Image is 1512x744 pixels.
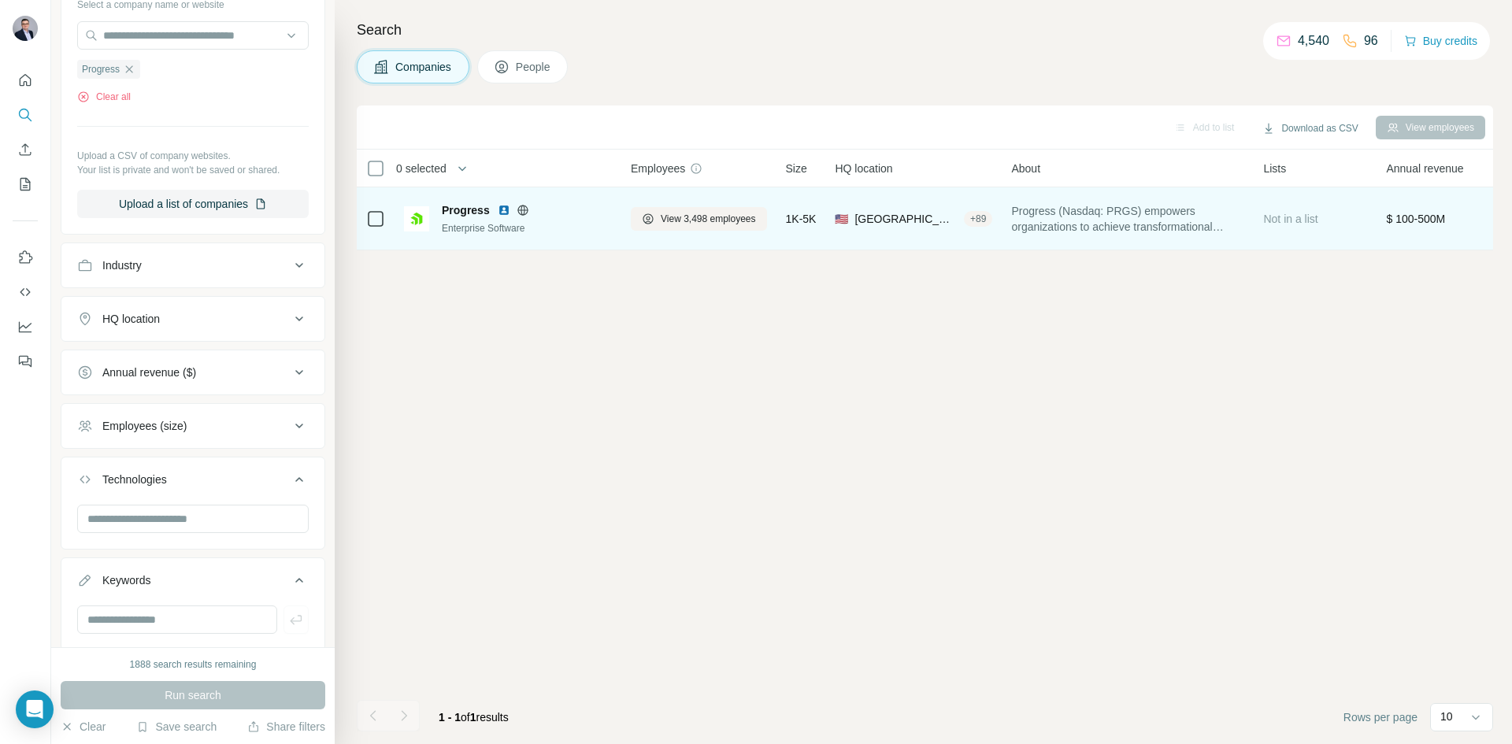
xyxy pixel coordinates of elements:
button: Use Surfe on LinkedIn [13,243,38,272]
img: Avatar [13,16,38,41]
h4: Search [357,19,1493,41]
span: About [1011,161,1040,176]
div: Enterprise Software [442,221,612,235]
div: Open Intercom Messenger [16,690,54,728]
div: + 89 [964,212,992,226]
p: 96 [1364,31,1378,50]
span: 1K-5K [786,211,817,227]
span: Progress [82,62,120,76]
button: Quick start [13,66,38,94]
button: Dashboard [13,313,38,341]
div: Employees (size) [102,418,187,434]
button: Industry [61,246,324,284]
span: Progress [442,202,490,218]
span: Not in a list [1263,213,1317,225]
button: My lists [13,170,38,198]
div: Annual revenue ($) [102,365,196,380]
span: [GEOGRAPHIC_DATA], [US_STATE] [854,211,958,227]
div: Technologies [102,472,167,487]
span: 0 selected [396,161,447,176]
p: 10 [1440,709,1453,724]
span: 🇺🇸 [835,211,848,227]
p: 4,540 [1298,31,1329,50]
span: of [461,711,470,724]
button: Annual revenue ($) [61,353,324,391]
span: 1 - 1 [439,711,461,724]
button: HQ location [61,300,324,338]
button: Search [13,101,38,129]
span: People [516,59,552,75]
button: Enrich CSV [13,135,38,164]
span: Companies [395,59,453,75]
span: Lists [1263,161,1286,176]
span: Rows per page [1343,709,1417,725]
button: Use Surfe API [13,278,38,306]
button: Employees (size) [61,407,324,445]
span: HQ location [835,161,892,176]
span: Annual revenue [1386,161,1463,176]
button: Download as CSV [1251,117,1369,140]
span: View 3,498 employees [661,212,756,226]
div: HQ location [102,311,160,327]
button: Feedback [13,347,38,376]
button: Clear all [77,90,131,104]
button: Share filters [247,719,325,735]
span: Employees [631,161,685,176]
span: 1 [470,711,476,724]
img: LinkedIn logo [498,204,510,217]
span: $ 100-500M [1386,213,1445,225]
img: Logo of Progress [404,206,429,231]
button: Technologies [61,461,324,505]
button: View 3,498 employees [631,207,767,231]
button: Save search [136,719,217,735]
span: Size [786,161,807,176]
p: Your list is private and won't be saved or shared. [77,163,309,177]
p: Upload a CSV of company websites. [77,149,309,163]
span: results [439,711,509,724]
span: Progress (Nasdaq: PRGS) empowers organizations to achieve transformational success in the face of... [1011,203,1244,235]
button: Upload a list of companies [77,190,309,218]
button: Clear [61,719,106,735]
div: Industry [102,257,142,273]
button: Keywords [61,561,324,605]
div: Keywords [102,572,150,588]
div: 1888 search results remaining [130,657,257,672]
button: Buy credits [1404,30,1477,52]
